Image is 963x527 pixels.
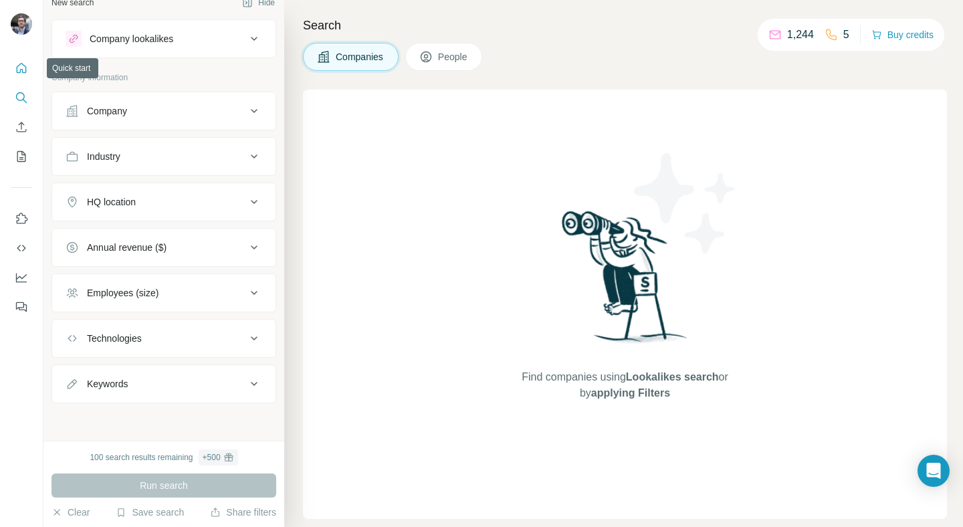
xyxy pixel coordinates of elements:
span: applying Filters [591,387,670,399]
div: Industry [87,150,120,163]
button: Dashboard [11,266,32,290]
p: 5 [843,27,849,43]
button: Industry [52,140,276,173]
img: Avatar [11,13,32,35]
div: + 500 [203,451,221,463]
div: Technologies [87,332,142,345]
button: Company [52,95,276,127]
div: Company [87,104,127,118]
button: Clear [51,506,90,519]
button: Quick start [11,56,32,80]
button: Save search [116,506,184,519]
button: Share filters [210,506,276,519]
h4: Search [303,16,947,35]
div: Keywords [87,377,128,391]
div: HQ location [87,195,136,209]
span: People [438,50,469,64]
div: Employees (size) [87,286,158,300]
p: 1,244 [787,27,814,43]
div: Company lookalikes [90,32,173,45]
img: Surfe Illustration - Woman searching with binoculars [556,207,695,356]
button: Employees (size) [52,277,276,309]
button: Use Surfe API [11,236,32,260]
button: Company lookalikes [52,23,276,55]
button: Technologies [52,322,276,354]
button: Feedback [11,295,32,319]
p: Company information [51,72,276,84]
button: Buy credits [871,25,934,44]
img: Surfe Illustration - Stars [625,143,746,263]
button: My lists [11,144,32,169]
button: Enrich CSV [11,115,32,139]
button: Use Surfe on LinkedIn [11,207,32,231]
span: Lookalikes search [626,371,719,383]
button: Search [11,86,32,110]
button: HQ location [52,186,276,218]
button: Annual revenue ($) [52,231,276,263]
button: Keywords [52,368,276,400]
div: Open Intercom Messenger [918,455,950,487]
span: Companies [336,50,385,64]
span: Find companies using or by [518,369,732,401]
div: 100 search results remaining [90,449,237,465]
div: Annual revenue ($) [87,241,167,254]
